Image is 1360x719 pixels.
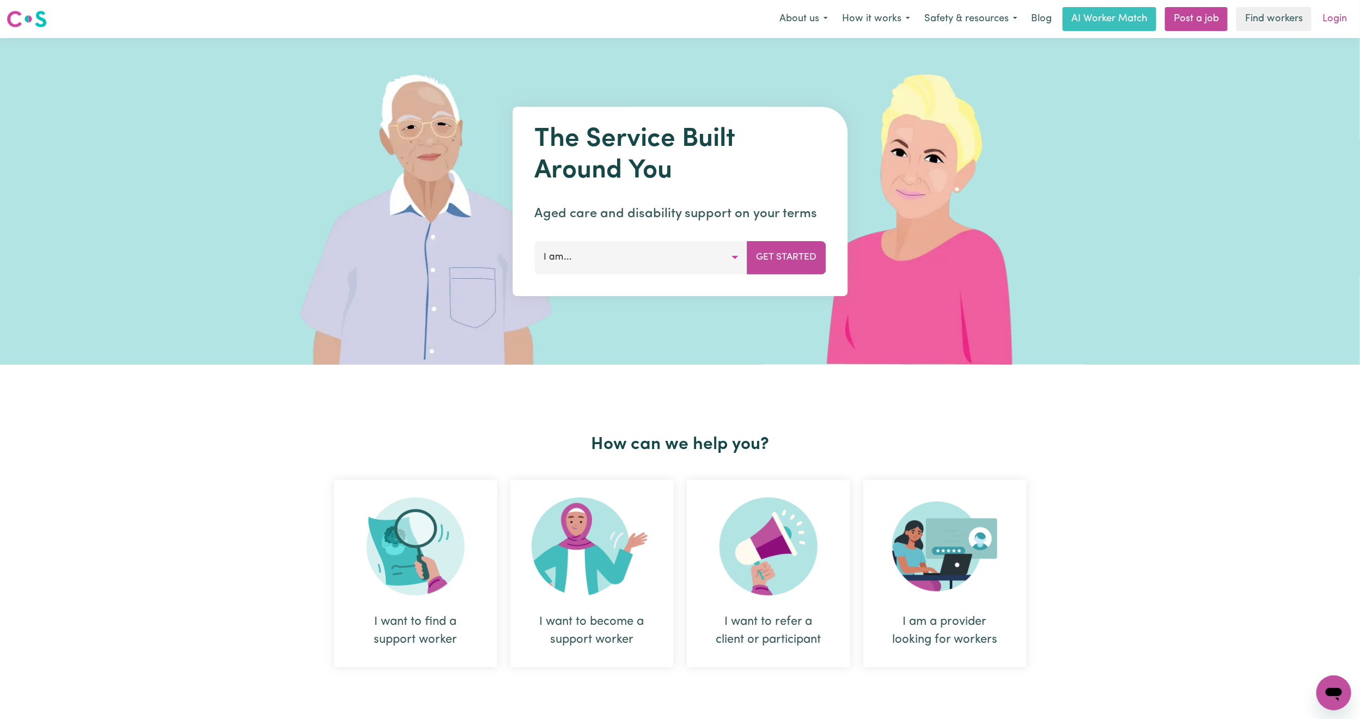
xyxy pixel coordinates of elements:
[917,8,1024,30] button: Safety & resources
[719,497,818,595] img: Refer
[687,480,850,667] div: I want to refer a client or participant
[532,497,652,595] img: Become Worker
[1024,7,1058,31] a: Blog
[889,613,1001,649] div: I am a provider looking for workers
[747,241,826,274] button: Get Started
[7,9,47,29] img: Careseekers logo
[534,124,826,187] h1: The Service Built Around You
[367,497,465,595] img: Search
[7,7,47,32] a: Careseekers logo
[510,480,674,667] div: I want to become a support worker
[1063,7,1156,31] a: AI Worker Match
[835,8,917,30] button: How it works
[772,8,835,30] button: About us
[534,204,826,224] p: Aged care and disability support on your terms
[1316,675,1351,710] iframe: Button to launch messaging window, conversation in progress
[713,613,824,649] div: I want to refer a client or participant
[1316,7,1353,31] a: Login
[334,480,497,667] div: I want to find a support worker
[536,613,648,649] div: I want to become a support worker
[360,613,471,649] div: I want to find a support worker
[1236,7,1312,31] a: Find workers
[892,497,998,595] img: Provider
[327,434,1033,455] h2: How can we help you?
[1165,7,1228,31] a: Post a job
[534,241,747,274] button: I am...
[863,480,1027,667] div: I am a provider looking for workers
